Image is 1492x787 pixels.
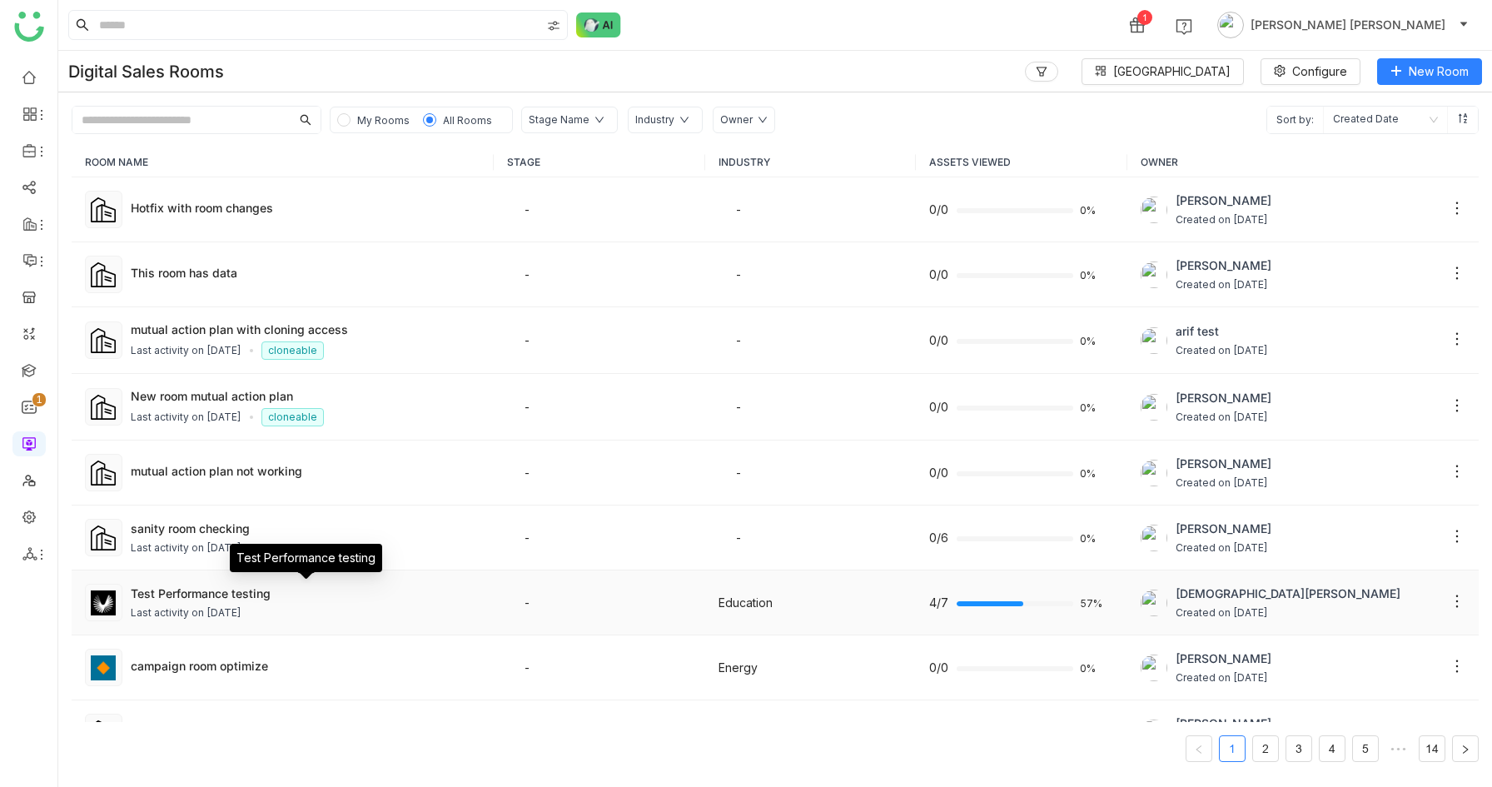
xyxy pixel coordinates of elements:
span: New Room [1409,62,1469,81]
span: - [524,466,530,480]
li: 3 [1286,735,1312,762]
li: 5 [1352,735,1379,762]
span: [GEOGRAPHIC_DATA] [1113,62,1231,81]
div: Hotfix with room changes [131,199,480,217]
a: 5 [1353,736,1378,761]
a: 4 [1320,736,1345,761]
span: 0/0 [929,464,948,482]
span: 0/0 [929,331,948,350]
span: 0% [1080,469,1100,479]
div: Last activity on [DATE] [131,343,241,359]
div: Industry [635,112,674,128]
div: mutual action plan not working [131,462,480,480]
span: Created on [DATE] [1176,605,1400,621]
span: Sort by: [1267,107,1323,133]
button: [GEOGRAPHIC_DATA] [1082,58,1244,85]
span: 0% [1080,271,1100,281]
img: search-type.svg [547,19,560,32]
span: [PERSON_NAME] [1176,389,1271,407]
span: 57% [1080,599,1100,609]
button: New Room [1377,58,1482,85]
button: Previous Page [1186,735,1212,762]
nz-tag: cloneable [261,341,324,360]
span: [PERSON_NAME] [1176,650,1271,668]
span: 0/0 [929,659,948,677]
span: - [524,400,530,414]
span: - [735,333,742,347]
img: 684a9aedde261c4b36a3ced9 [1141,720,1167,746]
span: - [524,202,530,217]
img: 684a9aedde261c4b36a3ced9 [1141,197,1167,223]
span: 0% [1080,534,1100,544]
a: 1 [1220,736,1245,761]
li: 2 [1252,735,1279,762]
img: 684a9aedde261c4b36a3ced9 [1141,460,1167,486]
img: 684a9b22de261c4b36a3d00f [1141,655,1167,681]
a: 2 [1253,736,1278,761]
span: - [735,530,742,545]
span: - [524,333,530,347]
nz-tag: cloneable [261,408,324,426]
img: 684a9b06de261c4b36a3cf65 [1141,590,1167,616]
span: - [524,595,530,610]
div: Digital Sales Rooms [68,62,224,82]
div: Last activity on [DATE] [131,410,241,426]
span: 0% [1080,403,1100,413]
img: avatar [1217,12,1244,38]
span: - [524,267,530,281]
span: Energy [719,660,758,675]
span: Education [719,595,773,610]
span: [PERSON_NAME] [1176,192,1271,210]
span: Created on [DATE] [1176,540,1271,556]
span: [PERSON_NAME] [PERSON_NAME] [1251,16,1445,34]
div: campaign room optimize [131,657,480,675]
span: - [524,660,530,675]
div: Test Performance testing [230,544,382,572]
nz-select-item: Created Date [1333,107,1438,133]
img: ask-buddy-normal.svg [576,12,621,37]
span: - [735,267,742,281]
img: logo [14,12,44,42]
span: 0% [1080,206,1100,216]
div: Last activity on [DATE] [131,540,241,556]
span: 0/6 [929,529,948,547]
div: Stage Name [529,112,589,128]
span: [DEMOGRAPHIC_DATA][PERSON_NAME] [1176,585,1400,603]
button: Next Page [1452,735,1479,762]
span: Configure [1292,62,1347,81]
button: [PERSON_NAME] [PERSON_NAME] [1214,12,1472,38]
img: 684a9aedde261c4b36a3ced9 [1141,262,1167,288]
div: Owner [720,112,753,128]
th: STAGE [494,147,705,177]
li: Next 5 Pages [1385,735,1412,762]
span: - [735,202,742,217]
span: 0/0 [929,201,948,219]
span: [PERSON_NAME] [1176,455,1271,473]
span: All Rooms [443,114,492,127]
div: 1 [1137,10,1152,25]
img: help.svg [1176,18,1192,35]
span: [PERSON_NAME] [1176,257,1271,275]
span: Created on [DATE] [1176,670,1271,686]
span: - [735,466,742,480]
th: OWNER [1127,147,1480,177]
li: 14 [1419,735,1445,762]
span: 0% [1080,664,1100,674]
span: 0/0 [929,398,948,416]
span: [PERSON_NAME] [1176,520,1271,538]
span: My Rooms [357,114,410,127]
li: 4 [1319,735,1345,762]
li: 1 [1219,735,1246,762]
img: 684abccfde261c4b36a4c026 [1141,327,1167,354]
span: 0/0 [929,266,948,284]
button: Configure [1261,58,1360,85]
nz-badge-sup: 1 [32,393,46,406]
span: 4/7 [929,594,948,612]
span: Created on [DATE] [1176,410,1271,426]
span: ••• [1385,735,1412,762]
a: 3 [1286,736,1311,761]
span: Created on [DATE] [1176,343,1268,359]
a: 14 [1420,736,1445,761]
span: 0% [1080,336,1100,346]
